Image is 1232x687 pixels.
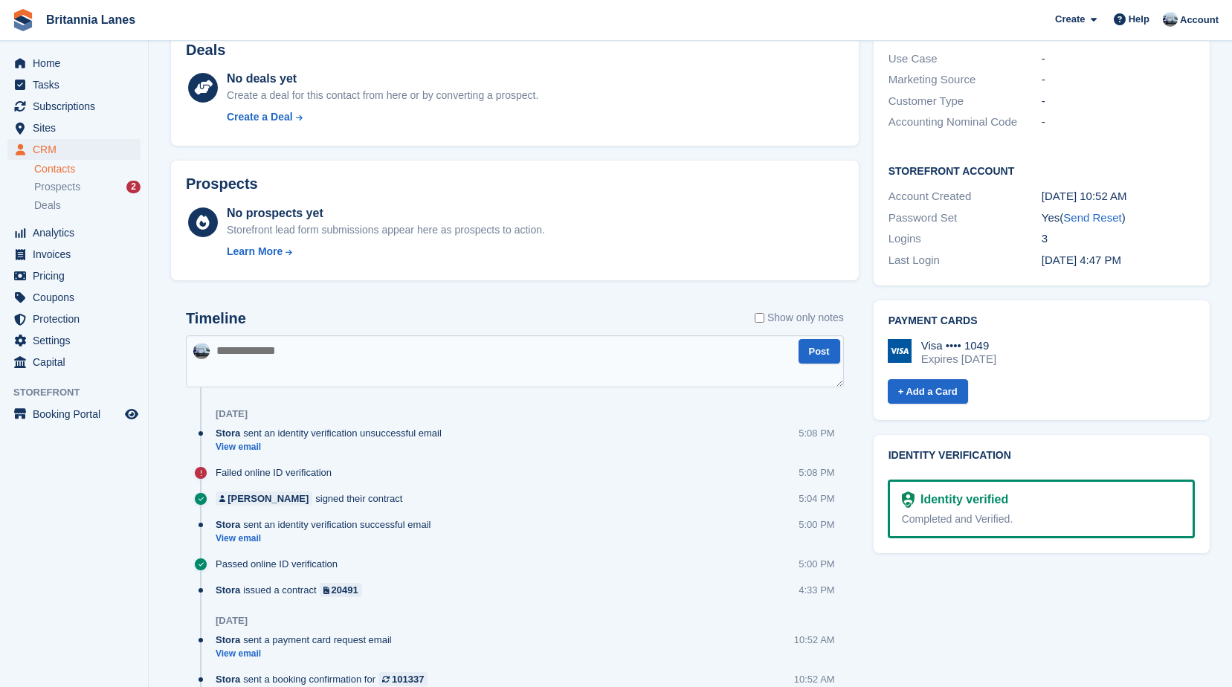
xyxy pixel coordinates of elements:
[227,70,538,88] div: No deals yet
[888,315,1195,327] h2: Payment cards
[1063,211,1121,224] a: Send Reset
[7,244,141,265] a: menu
[216,557,345,571] div: Passed online ID verification
[227,222,545,238] div: Storefront lead form submissions appear here as prospects to action.
[1042,93,1195,110] div: -
[33,53,122,74] span: Home
[228,491,309,506] div: [PERSON_NAME]
[33,352,122,372] span: Capital
[7,222,141,243] a: menu
[186,42,225,59] h2: Deals
[33,309,122,329] span: Protection
[227,244,545,259] a: Learn More
[34,180,80,194] span: Prospects
[216,465,339,480] div: Failed online ID verification
[33,117,122,138] span: Sites
[7,74,141,95] a: menu
[799,517,834,532] div: 5:00 PM
[1042,71,1195,88] div: -
[123,405,141,423] a: Preview store
[7,139,141,160] a: menu
[888,51,1042,68] div: Use Case
[888,252,1042,269] div: Last Login
[216,532,438,545] a: View email
[888,163,1195,178] h2: Storefront Account
[921,339,996,352] div: Visa •••• 1049
[216,583,370,597] div: issued a contract
[1042,188,1195,205] div: [DATE] 10:52 AM
[320,583,362,597] a: 20491
[216,491,410,506] div: signed their contract
[794,672,835,686] div: 10:52 AM
[7,287,141,308] a: menu
[216,517,438,532] div: sent an identity verification successful email
[1163,12,1178,27] img: John Millership
[34,198,141,213] a: Deals
[378,672,428,686] a: 101337
[33,74,122,95] span: Tasks
[33,265,122,286] span: Pricing
[34,199,61,213] span: Deals
[216,426,449,440] div: sent an identity verification unsuccessful email
[33,139,122,160] span: CRM
[332,583,358,597] div: 20491
[7,309,141,329] a: menu
[921,352,996,366] div: Expires [DATE]
[1042,254,1121,266] time: 2025-08-14 15:47:24 UTC
[33,244,122,265] span: Invoices
[799,426,834,440] div: 5:08 PM
[888,450,1195,462] h2: Identity verification
[888,188,1042,205] div: Account Created
[794,633,835,647] div: 10:52 AM
[7,53,141,74] a: menu
[193,343,210,359] img: John Millership
[13,385,148,400] span: Storefront
[34,179,141,195] a: Prospects 2
[902,512,1181,527] div: Completed and Verified.
[216,633,240,647] span: Stora
[7,330,141,351] a: menu
[186,175,258,193] h2: Prospects
[40,7,141,32] a: Britannia Lanes
[216,633,399,647] div: sent a payment card request email
[392,672,424,686] div: 101337
[33,96,122,117] span: Subscriptions
[755,310,844,326] label: Show only notes
[755,310,764,326] input: Show only notes
[216,441,449,454] a: View email
[216,583,240,597] span: Stora
[1129,12,1149,27] span: Help
[888,210,1042,227] div: Password Set
[216,672,435,686] div: sent a booking confirmation for
[216,408,248,420] div: [DATE]
[227,109,293,125] div: Create a Deal
[1042,230,1195,248] div: 3
[7,404,141,425] a: menu
[799,557,834,571] div: 5:00 PM
[799,583,834,597] div: 4:33 PM
[888,114,1042,131] div: Accounting Nominal Code
[227,88,538,103] div: Create a deal for this contact from here or by converting a prospect.
[126,181,141,193] div: 2
[1060,211,1125,224] span: ( )
[227,109,538,125] a: Create a Deal
[1055,12,1085,27] span: Create
[216,491,312,506] a: [PERSON_NAME]
[33,222,122,243] span: Analytics
[888,93,1042,110] div: Customer Type
[216,426,240,440] span: Stora
[1042,114,1195,131] div: -
[216,615,248,627] div: [DATE]
[888,379,968,404] a: + Add a Card
[33,404,122,425] span: Booking Portal
[216,517,240,532] span: Stora
[799,339,840,364] button: Post
[888,71,1042,88] div: Marketing Source
[34,162,141,176] a: Contacts
[799,465,834,480] div: 5:08 PM
[1042,51,1195,68] div: -
[12,9,34,31] img: stora-icon-8386f47178a22dfd0bd8f6a31ec36ba5ce8667c1dd55bd0f319d3a0aa187defe.svg
[7,265,141,286] a: menu
[33,287,122,308] span: Coupons
[1042,210,1195,227] div: Yes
